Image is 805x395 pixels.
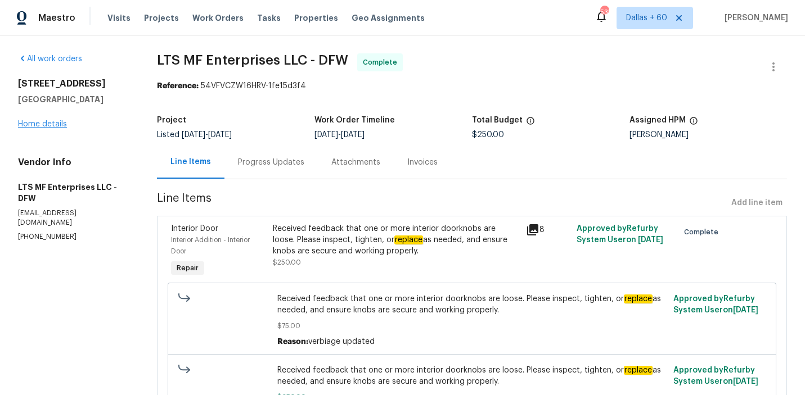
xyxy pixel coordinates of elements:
span: - [182,131,232,139]
div: [PERSON_NAME] [629,131,787,139]
em: replace [394,235,423,244]
span: Line Items [157,193,727,214]
h4: Vendor Info [18,157,130,168]
span: Visits [107,12,131,24]
span: Tasks [257,14,281,22]
span: Work Orders [192,12,244,24]
a: All work orders [18,55,82,63]
span: Properties [294,12,338,24]
a: Home details [18,120,67,128]
h5: Assigned HPM [629,116,686,124]
h5: Work Order Timeline [314,116,395,124]
span: Interior Door [171,225,218,233]
h2: [STREET_ADDRESS] [18,78,130,89]
h5: Project [157,116,186,124]
h5: Total Budget [472,116,523,124]
span: Approved by Refurby System User on [577,225,663,244]
div: Received feedback that one or more interior doorknobs are loose. Please inspect, tighten, or as n... [273,223,520,257]
span: verbiage updated [308,338,375,346]
span: LTS MF Enterprises LLC - DFW [157,53,348,67]
div: 54VFVCZW16HRV-1fe15d3f4 [157,80,787,92]
h5: [GEOGRAPHIC_DATA] [18,94,130,105]
div: Invoices [407,157,438,168]
b: Reference: [157,82,199,90]
span: Dallas + 60 [626,12,667,24]
span: [DATE] [638,236,663,244]
span: $250.00 [273,259,301,266]
span: Interior Addition - Interior Door [171,237,250,255]
span: $250.00 [472,131,504,139]
span: Received feedback that one or more interior doorknobs are loose. Please inspect, tighten, or as n... [277,365,667,387]
span: The hpm assigned to this work order. [689,116,698,131]
div: Progress Updates [238,157,304,168]
div: 8 [526,223,570,237]
span: Projects [144,12,179,24]
h5: LTS MF Enterprises LLC - DFW [18,181,130,204]
span: Reason: [277,338,308,346]
span: [DATE] [182,131,205,139]
span: Complete [684,226,723,238]
span: Maestro [38,12,75,24]
span: [PERSON_NAME] [720,12,788,24]
span: - [314,131,365,139]
em: replace [624,294,653,303]
span: Approved by Refurby System User on [673,295,758,314]
span: Complete [363,57,402,68]
em: replace [624,366,653,375]
div: Attachments [331,157,380,168]
span: Geo Assignments [352,12,425,24]
span: Listed [157,131,232,139]
span: [DATE] [314,131,338,139]
span: [DATE] [208,131,232,139]
span: Repair [172,262,203,274]
span: Approved by Refurby System User on [673,366,758,385]
p: [EMAIL_ADDRESS][DOMAIN_NAME] [18,208,130,228]
p: [PHONE_NUMBER] [18,232,130,242]
span: The total cost of line items that have been proposed by Opendoor. This sum includes line items th... [526,116,535,131]
span: [DATE] [733,378,758,385]
div: 535 [600,7,608,18]
span: Received feedback that one or more interior doorknobs are loose. Please inspect, tighten, or as n... [277,293,667,316]
span: [DATE] [341,131,365,139]
span: [DATE] [733,306,758,314]
span: $75.00 [277,320,667,332]
div: Line Items [170,156,211,167]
